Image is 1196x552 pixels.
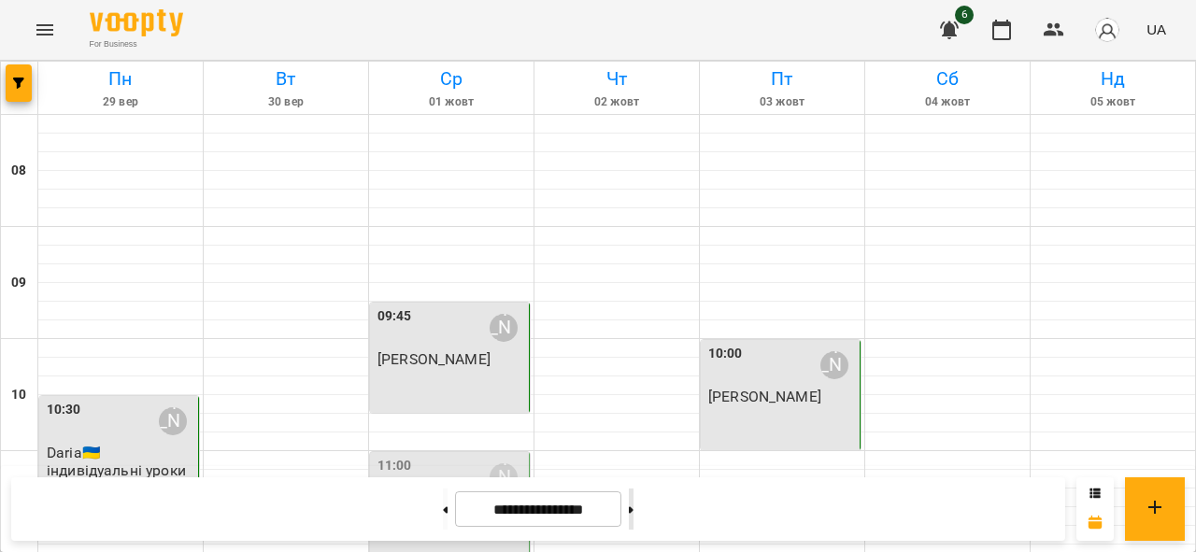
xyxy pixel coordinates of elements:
[372,93,531,111] h6: 01 жовт
[1139,12,1174,47] button: UA
[868,64,1027,93] h6: Сб
[22,7,67,52] button: Menu
[820,351,848,379] div: Канавченко Валерія Юріївна
[537,64,696,93] h6: Чт
[372,64,531,93] h6: Ср
[47,444,101,461] span: Daria🇺🇦
[11,161,26,181] h6: 08
[490,463,518,491] div: Канавченко Валерія Юріївна
[1033,64,1192,93] h6: Нд
[159,407,187,435] div: Канавченко Валерія Юріївна
[377,350,491,368] span: [PERSON_NAME]
[47,400,81,420] label: 10:30
[377,306,412,327] label: 09:45
[1033,93,1192,111] h6: 05 жовт
[90,9,183,36] img: Voopty Logo
[206,93,365,111] h6: 30 вер
[537,93,696,111] h6: 02 жовт
[41,93,200,111] h6: 29 вер
[490,314,518,342] div: Канавченко Валерія Юріївна
[955,6,974,24] span: 6
[41,64,200,93] h6: Пн
[1146,20,1166,39] span: UA
[868,93,1027,111] h6: 04 жовт
[11,273,26,293] h6: 09
[1094,17,1120,43] img: avatar_s.png
[90,38,183,50] span: For Business
[703,93,861,111] h6: 03 жовт
[11,385,26,405] h6: 10
[206,64,365,93] h6: Вт
[708,344,743,364] label: 10:00
[703,64,861,93] h6: Пт
[708,388,821,405] span: [PERSON_NAME]
[47,462,186,478] p: індивідуальні уроки
[377,456,412,476] label: 11:00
